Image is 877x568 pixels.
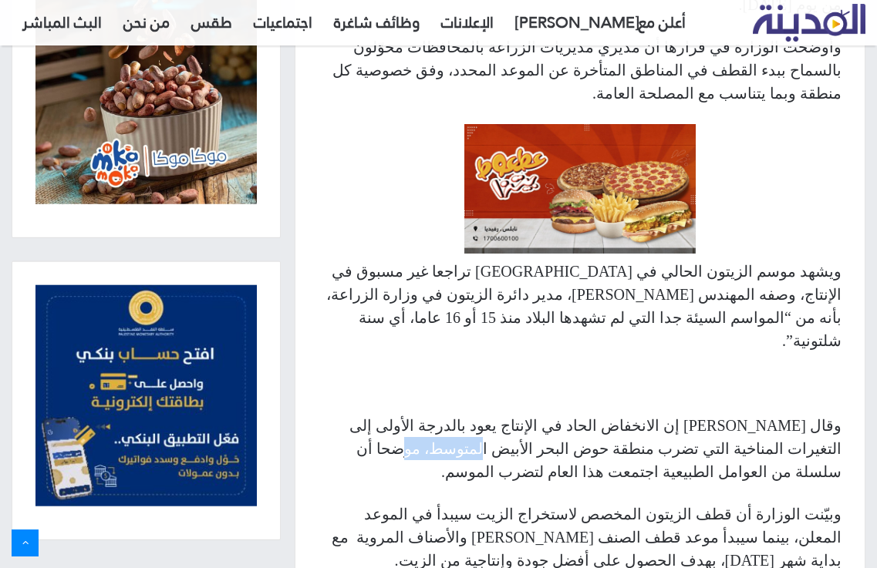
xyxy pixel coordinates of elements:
p: وقال [PERSON_NAME] إن الانخفاض الحاد في الإنتاج يعود بالدرجة الأولى إلى التغيرات المناخية التي تض... [319,414,842,483]
a: تلفزيون المدينة [753,5,866,42]
p: وأوضحت الوزارة في قرارها أن مديري مديريات الزراعة بالمحافظات مخوّلون بالسماح ببدء القطف في المناط... [319,35,842,105]
img: تلفزيون المدينة [753,4,866,42]
p: ويشهد موسم الزيتون الحالي في [GEOGRAPHIC_DATA] تراجعا غير مسبوق في الإنتاج، وصفه المهندس [PERSON_... [319,260,842,352]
